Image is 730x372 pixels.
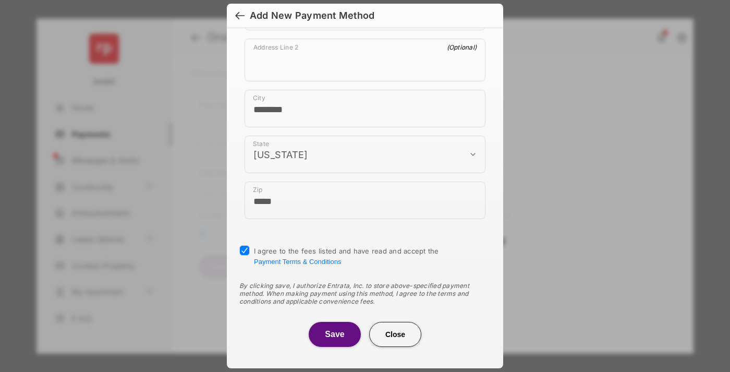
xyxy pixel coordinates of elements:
div: payment_method_screening[postal_addresses][locality] [245,90,485,127]
div: Add New Payment Method [250,10,374,21]
div: payment_method_screening[postal_addresses][administrativeArea] [245,136,485,173]
span: I agree to the fees listed and have read and accept the [254,247,439,266]
button: Save [309,322,361,347]
div: payment_method_screening[postal_addresses][addressLine2] [245,39,485,81]
div: payment_method_screening[postal_addresses][postalCode] [245,182,485,219]
div: By clicking save, I authorize Entrata, Inc. to store above-specified payment method. When making ... [239,282,491,305]
button: Close [369,322,421,347]
button: I agree to the fees listed and have read and accept the [254,258,341,266]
